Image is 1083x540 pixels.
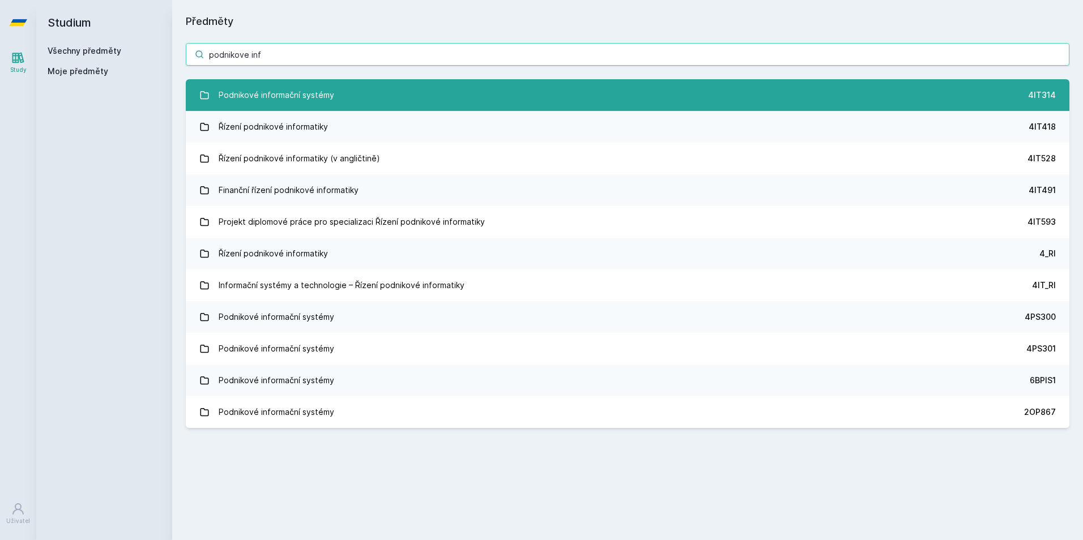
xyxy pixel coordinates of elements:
[219,369,334,392] div: Podnikové informační systémy
[6,517,30,525] div: Uživatel
[186,43,1069,66] input: Název nebo ident předmětu…
[1028,89,1056,101] div: 4IT314
[48,46,121,55] a: Všechny předměty
[1029,121,1056,132] div: 4IT418
[219,242,328,265] div: Řízení podnikové informatiky
[1026,343,1056,354] div: 4PS301
[219,115,328,138] div: Řízení podnikové informatiky
[48,66,108,77] span: Moje předměty
[1025,311,1056,323] div: 4PS300
[186,206,1069,238] a: Projekt diplomové práce pro specializaci Řízení podnikové informatiky 4IT593
[10,66,27,74] div: Study
[186,238,1069,269] a: Řízení podnikové informatiky 4_RI
[1029,185,1056,196] div: 4IT491
[186,143,1069,174] a: Řízení podnikové informatiky (v angličtině) 4IT528
[219,211,485,233] div: Projekt diplomové práce pro specializaci Řízení podnikové informatiky
[1024,406,1056,418] div: 2OP867
[219,84,334,106] div: Podnikové informační systémy
[186,396,1069,428] a: Podnikové informační systémy 2OP867
[1027,216,1056,228] div: 4IT593
[186,14,1069,29] h1: Předměty
[1032,280,1056,291] div: 4IT_RI
[186,333,1069,365] a: Podnikové informační systémy 4PS301
[186,365,1069,396] a: Podnikové informační systémy 6BPIS1
[219,337,334,360] div: Podnikové informační systémy
[186,79,1069,111] a: Podnikové informační systémy 4IT314
[2,496,34,531] a: Uživatel
[219,179,359,202] div: Finanční řízení podnikové informatiky
[186,269,1069,301] a: Informační systémy a technologie – Řízení podnikové informatiky 4IT_RI
[186,111,1069,143] a: Řízení podnikové informatiky 4IT418
[219,306,334,328] div: Podnikové informační systémy
[219,401,334,423] div: Podnikové informační systémy
[1039,248,1056,259] div: 4_RI
[186,174,1069,206] a: Finanční řízení podnikové informatiky 4IT491
[1027,153,1056,164] div: 4IT528
[186,301,1069,333] a: Podnikové informační systémy 4PS300
[219,274,464,297] div: Informační systémy a technologie – Řízení podnikové informatiky
[2,45,34,80] a: Study
[219,147,380,170] div: Řízení podnikové informatiky (v angličtině)
[1030,375,1056,386] div: 6BPIS1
